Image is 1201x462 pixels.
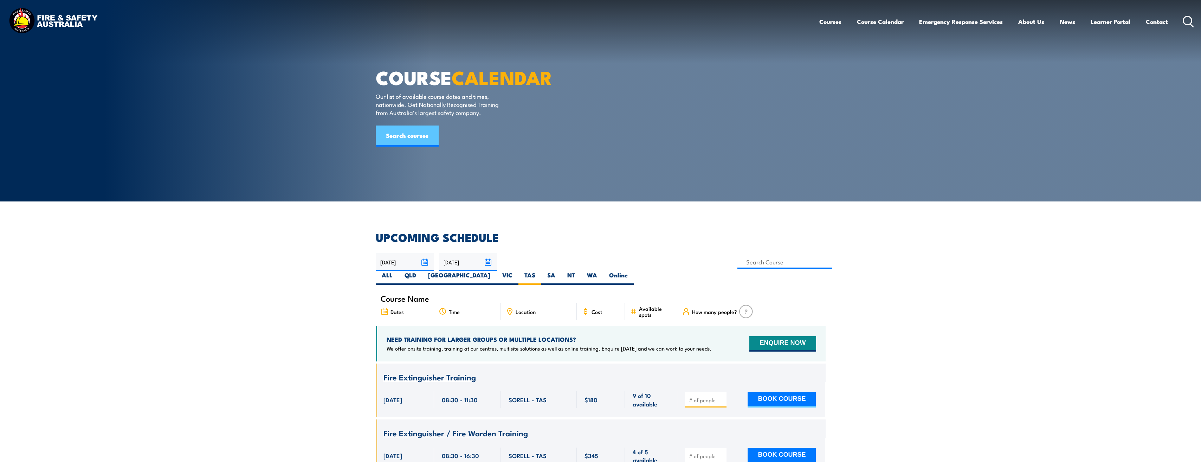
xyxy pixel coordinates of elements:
a: News [1060,12,1075,31]
span: [DATE] [383,451,402,460]
span: How many people? [692,309,737,315]
h2: UPCOMING SCHEDULE [376,232,826,242]
span: SORELL - TAS [509,396,547,404]
span: [DATE] [383,396,402,404]
a: Learner Portal [1091,12,1130,31]
input: To date [439,253,497,271]
span: Fire Extinguisher Training [383,371,476,383]
label: WA [581,271,603,285]
button: ENQUIRE NOW [749,336,816,352]
h4: NEED TRAINING FOR LARGER GROUPS OR MULTIPLE LOCATIONS? [387,335,711,343]
input: From date [376,253,434,271]
span: Time [449,309,460,315]
label: [GEOGRAPHIC_DATA] [422,271,496,285]
span: Location [516,309,536,315]
span: Available spots [639,306,672,317]
span: Cost [592,309,602,315]
p: We offer onsite training, training at our centres, multisite solutions as well as online training... [387,345,711,352]
span: Course Name [381,295,429,301]
span: 08:30 - 11:30 [442,396,478,404]
a: Courses [819,12,841,31]
label: TAS [518,271,541,285]
span: SORELL - TAS [509,451,547,460]
a: Emergency Response Services [919,12,1003,31]
span: 08:30 - 16:30 [442,451,479,460]
label: ALL [376,271,399,285]
h1: COURSE [376,69,549,85]
span: Dates [390,309,404,315]
input: # of people [689,453,724,460]
input: Search Course [737,255,833,269]
span: $345 [585,451,598,460]
label: SA [541,271,561,285]
input: # of people [689,397,724,404]
label: QLD [399,271,422,285]
strong: CALENDAR [452,62,553,91]
label: NT [561,271,581,285]
a: Course Calendar [857,12,904,31]
a: Search courses [376,126,439,147]
button: BOOK COURSE [748,392,816,408]
a: Fire Extinguisher / Fire Warden Training [383,429,528,438]
span: $180 [585,396,598,404]
label: VIC [496,271,518,285]
a: About Us [1018,12,1044,31]
label: Online [603,271,634,285]
span: Fire Extinguisher / Fire Warden Training [383,427,528,439]
a: Contact [1146,12,1168,31]
span: 9 of 10 available [633,391,670,408]
p: Our list of available course dates and times, nationwide. Get Nationally Recognised Training from... [376,92,504,117]
a: Fire Extinguisher Training [383,373,476,382]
